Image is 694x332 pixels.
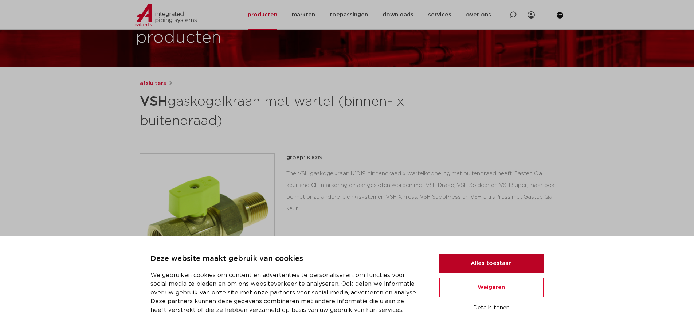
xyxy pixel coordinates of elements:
strong: VSH [140,95,168,108]
p: Deze website maakt gebruik van cookies [150,253,422,265]
h1: producten [136,26,221,50]
a: afsluiters [140,79,166,88]
div: The VSH gaskogelkraan K1019 binnendraad x wartelkoppeling met buitendraad heeft Gastec Qa keur an... [286,168,554,214]
p: groep: K1019 [286,153,554,162]
button: Alles toestaan [439,254,544,273]
button: Details tonen [439,302,544,314]
h1: gaskogelkraan met wartel (binnen- x buitendraad) [140,91,413,130]
p: We gebruiken cookies om content en advertenties te personaliseren, om functies voor social media ... [150,271,422,315]
img: Product Image for VSH gaskogelkraan met wartel (binnen- x buitendraad) [140,154,274,288]
button: Weigeren [439,278,544,297]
